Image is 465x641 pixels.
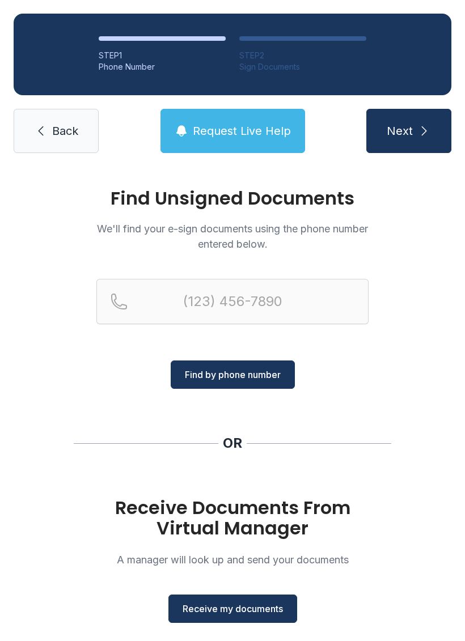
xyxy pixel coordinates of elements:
[387,123,413,139] span: Next
[183,602,283,615] span: Receive my documents
[96,221,369,252] p: We'll find your e-sign documents using the phone number entered below.
[96,279,369,324] input: Reservation phone number
[99,50,226,61] div: STEP 1
[96,498,369,538] h1: Receive Documents From Virtual Manager
[96,552,369,567] p: A manager will look up and send your documents
[185,368,281,381] span: Find by phone number
[193,123,291,139] span: Request Live Help
[239,61,366,73] div: Sign Documents
[96,189,369,207] h1: Find Unsigned Documents
[99,61,226,73] div: Phone Number
[239,50,366,61] div: STEP 2
[223,434,242,452] div: OR
[52,123,78,139] span: Back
